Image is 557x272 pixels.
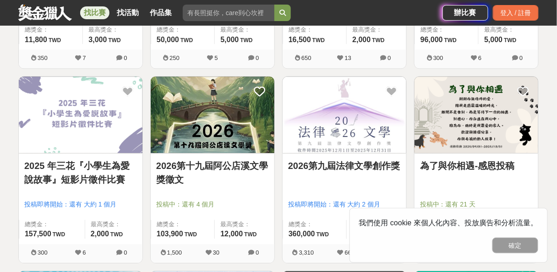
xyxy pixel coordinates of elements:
span: 11,800 [25,36,47,44]
a: 找比賽 [80,6,109,19]
span: 16,500 [289,36,311,44]
span: 總獎金： [25,220,79,229]
span: TWD [244,231,257,238]
span: 最高獎金： [91,220,137,229]
span: 6 [478,54,481,61]
span: 3,310 [299,249,314,256]
span: 5,000 [484,36,502,44]
a: 作品集 [146,6,175,19]
img: Cover Image [283,76,406,153]
span: 50,000 [157,36,179,44]
a: 辦比賽 [442,5,488,21]
span: 3,000 [88,36,107,44]
span: TWD [110,231,123,238]
a: 2025 年三花『小學生為愛說故事』短影片徵件比賽 [24,159,137,186]
span: 250 [169,54,180,61]
img: Cover Image [415,76,538,153]
a: 2026第十九屆阿公店溪文學獎徵文 [156,159,269,186]
span: 30 [213,249,219,256]
span: 650 [301,54,311,61]
span: 0 [388,54,391,61]
span: 投稿中：還有 21 天 [420,200,533,209]
span: 157,500 [25,230,51,238]
span: 5,000 [220,36,239,44]
a: 為了與你相遇-感恩投稿 [420,159,533,173]
span: 總獎金： [289,220,341,229]
span: TWD [185,231,197,238]
a: 2026第九屆法律文學創作獎 [288,159,401,173]
span: 2,000 [352,36,371,44]
span: 300 [433,54,443,61]
span: 投稿中：還有 4 個月 [156,200,269,209]
span: 350 [38,54,48,61]
span: 總獎金： [157,220,209,229]
span: 0 [519,54,523,61]
span: 6 [82,249,86,256]
span: 我們使用 cookie 來個人化內容、投放廣告和分析流量。 [359,219,538,227]
span: 最高獎金： [88,25,137,34]
span: 最高獎金： [220,220,269,229]
span: 最高獎金： [484,25,533,34]
span: 96,000 [420,36,443,44]
span: TWD [180,37,193,44]
span: 總獎金： [420,25,473,34]
span: 300 [38,249,48,256]
span: 0 [256,249,259,256]
span: 總獎金： [289,25,341,34]
span: 0 [124,249,127,256]
a: 找活動 [113,6,142,19]
span: TWD [49,37,61,44]
span: TWD [504,37,517,44]
span: 總獎金： [157,25,209,34]
span: 最高獎金： [220,25,269,34]
span: TWD [444,37,457,44]
span: TWD [312,37,325,44]
span: 投稿即將開始：還有 大約 1 個月 [24,200,137,209]
img: Cover Image [151,76,274,153]
input: 有長照挺你，care到心坎裡！青春出手，拍出照顧 影音徵件活動 [183,5,274,21]
span: 103,900 [157,230,183,238]
span: 5 [214,54,218,61]
span: 0 [124,54,127,61]
span: 1,500 [167,249,182,256]
span: TWD [372,37,385,44]
span: TWD [317,231,329,238]
span: 66 [345,249,351,256]
img: Cover Image [19,76,142,153]
span: 最高獎金： [352,25,401,34]
span: 7 [82,54,86,61]
span: 0 [256,54,259,61]
span: TWD [53,231,65,238]
button: 確定 [492,238,538,253]
span: 投稿即將開始：還有 大約 2 個月 [288,200,401,209]
span: 12,000 [220,230,243,238]
span: 360,000 [289,230,315,238]
span: TWD [240,37,253,44]
span: 2,000 [91,230,109,238]
div: 登入 / 註冊 [493,5,539,21]
span: 13 [345,54,351,61]
span: TWD [109,37,121,44]
span: 總獎金： [25,25,77,34]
